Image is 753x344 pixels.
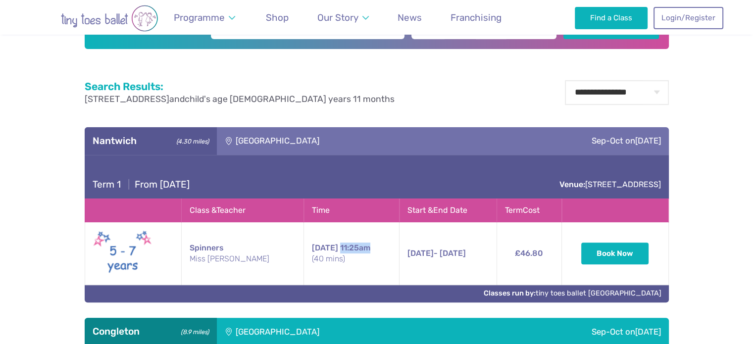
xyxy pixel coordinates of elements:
[497,198,561,222] th: Term Cost
[185,94,395,104] span: child's age [DEMOGRAPHIC_DATA] years 11 months
[266,12,289,23] span: Shop
[261,6,294,29] a: Shop
[407,248,466,258] span: - [DATE]
[575,7,648,29] a: Find a Class
[173,135,208,146] small: (4.30 miles)
[635,136,661,146] span: [DATE]
[93,228,152,279] img: Spinners New (May 2025)
[635,327,661,337] span: [DATE]
[484,289,536,297] strong: Classes run by:
[85,80,395,93] h2: Search Results:
[304,198,400,222] th: Time
[312,243,338,252] span: [DATE]
[472,127,669,155] div: Sep-Oct on
[93,135,209,147] h3: Nantwich
[85,94,169,104] span: [STREET_ADDRESS]
[497,222,561,285] td: £46.80
[312,253,391,264] small: (40 mins)
[190,253,296,264] small: Miss [PERSON_NAME]
[169,6,240,29] a: Programme
[398,12,422,23] span: News
[93,179,190,191] h4: From [DATE]
[123,179,135,190] span: |
[181,222,304,285] td: Spinners
[85,93,395,105] p: and
[93,326,209,338] h3: Congleton
[446,6,506,29] a: Franchising
[94,11,204,36] h2: Find a Class
[174,12,225,23] span: Programme
[317,12,358,23] span: Our Story
[217,127,472,155] div: [GEOGRAPHIC_DATA]
[93,179,121,190] span: Term 1
[484,289,661,297] a: Classes run by:tiny toes ballet [GEOGRAPHIC_DATA]
[400,198,497,222] th: Start & End Date
[304,222,400,285] td: 11:25am
[559,180,661,189] a: Venue:[STREET_ADDRESS]
[653,7,723,29] a: Login/Register
[393,6,427,29] a: News
[312,6,373,29] a: Our Story
[30,5,189,32] img: tiny toes ballet
[451,12,502,23] span: Franchising
[581,243,649,264] button: Book Now
[407,248,434,258] span: [DATE]
[559,180,585,189] strong: Venue:
[181,198,304,222] th: Class & Teacher
[177,326,208,336] small: (8.9 miles)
